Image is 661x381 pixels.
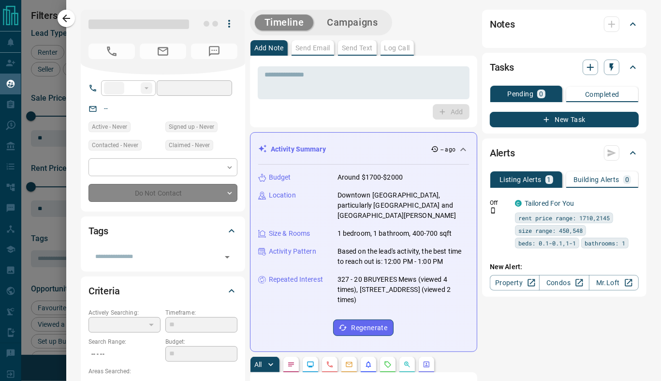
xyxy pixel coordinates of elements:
p: Search Range: [88,337,161,346]
div: Notes [490,13,639,36]
span: Claimed - Never [169,140,210,150]
p: Completed [585,91,619,98]
span: No Email [140,44,186,59]
h2: Notes [490,16,515,32]
span: beds: 0.1-0.1,1-1 [518,238,576,248]
span: Signed up - Never [169,122,214,132]
button: Open [220,250,234,264]
h2: Tasks [490,60,514,75]
svg: Notes [287,361,295,368]
p: Timeframe: [165,308,237,317]
p: 0 [539,91,543,97]
p: 1 [547,176,551,183]
p: Actively Searching: [88,308,161,317]
p: 327 - 20 BRUYERES Mews (viewed 4 times), [STREET_ADDRESS] (viewed 2 times) [338,274,469,305]
svg: Push Notification Only [490,207,497,214]
span: rent price range: 1710,2145 [518,213,610,223]
button: Regenerate [333,320,394,336]
svg: Listing Alerts [365,361,372,368]
span: size range: 450,548 [518,226,583,235]
div: Criteria [88,279,237,303]
span: No Number [88,44,135,59]
div: condos.ca [515,200,522,207]
p: Around $1700-$2000 [338,172,403,183]
p: Building Alerts [573,176,619,183]
p: Pending [507,91,533,97]
div: Do Not Contact [88,184,237,202]
p: Repeated Interest [269,274,323,285]
svg: Lead Browsing Activity [307,361,314,368]
div: Activity Summary-- ago [258,140,469,158]
svg: Opportunities [403,361,411,368]
div: Tasks [490,56,639,79]
p: Budget: [165,337,237,346]
p: 0 [625,176,629,183]
span: No Number [191,44,237,59]
div: Tags [88,219,237,243]
p: Off [490,198,509,207]
a: -- [104,105,108,112]
a: Tailored For You [525,199,574,207]
svg: Requests [384,361,392,368]
svg: Emails [345,361,353,368]
p: All [254,361,262,368]
p: Add Note [254,45,284,51]
p: Based on the lead's activity, the best time to reach out is: 12:00 PM - 1:00 PM [338,246,469,267]
h2: Criteria [88,283,120,299]
span: Active - Never [92,122,127,132]
p: Downtown [GEOGRAPHIC_DATA], particularly [GEOGRAPHIC_DATA] and [GEOGRAPHIC_DATA][PERSON_NAME] [338,190,469,221]
p: Listing Alerts [499,176,542,183]
a: Condos [539,275,589,290]
p: 1 bedroom, 1 bathroom, 400-700 sqft [338,229,452,239]
button: Campaigns [317,15,387,30]
p: Areas Searched: [88,367,237,376]
svg: Agent Actions [423,361,430,368]
p: -- - -- [88,346,161,362]
button: New Task [490,112,639,127]
button: Timeline [255,15,314,30]
div: Alerts [490,141,639,165]
span: Contacted - Never [92,140,138,150]
p: Location [269,190,296,200]
h2: Alerts [490,145,515,161]
p: Activity Pattern [269,246,316,257]
svg: Calls [326,361,334,368]
a: Property [490,275,540,290]
p: New Alert: [490,262,639,272]
p: -- ago [441,145,455,154]
p: Budget [269,172,291,183]
a: Mr.Loft [589,275,639,290]
p: Size & Rooms [269,229,310,239]
p: Activity Summary [271,144,326,154]
span: bathrooms: 1 [585,238,625,248]
h2: Tags [88,223,108,239]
